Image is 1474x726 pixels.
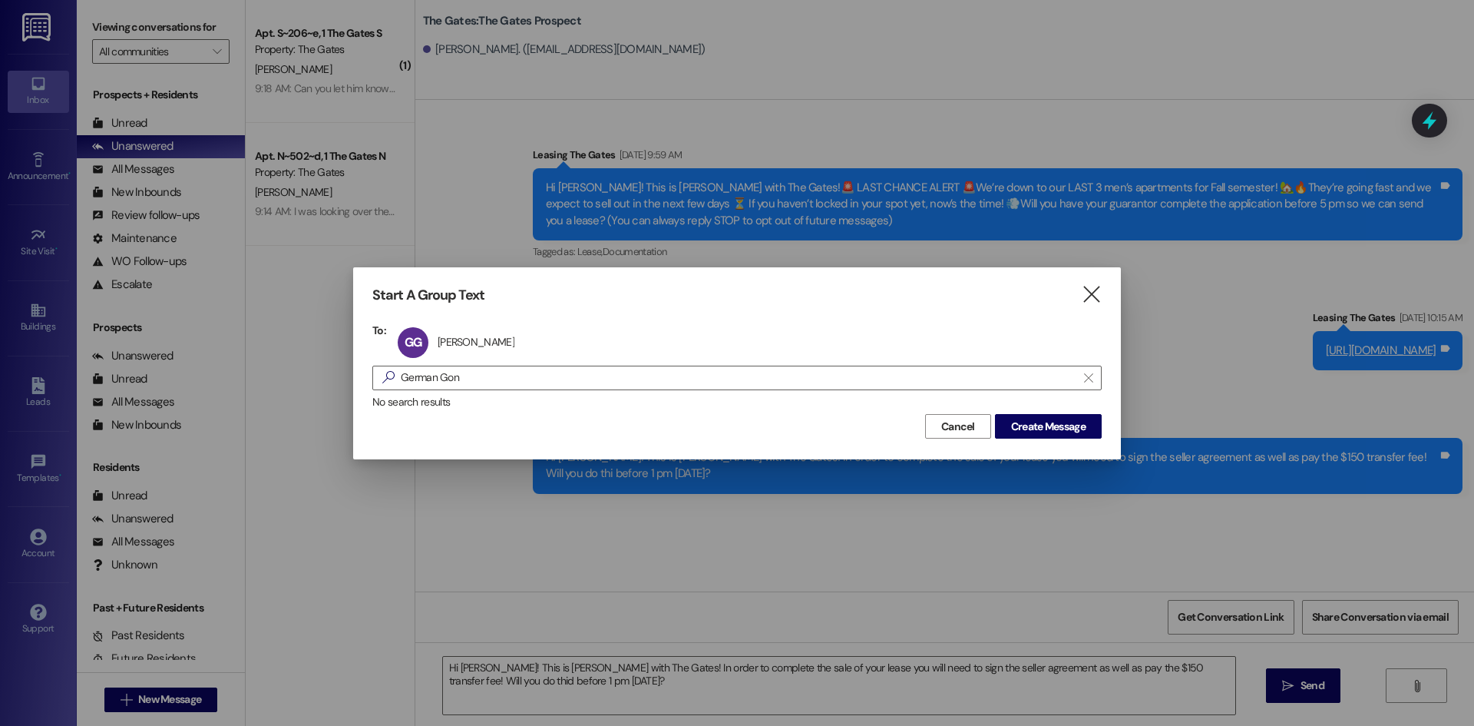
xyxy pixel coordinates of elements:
button: Create Message [995,414,1102,439]
h3: To: [372,323,386,337]
i:  [1084,372,1092,384]
i:  [376,370,401,386]
div: [PERSON_NAME] [438,335,514,349]
div: No search results [372,394,1102,410]
span: Create Message [1011,419,1086,435]
span: Cancel [941,419,975,435]
span: GG [405,334,421,350]
button: Clear text [1076,366,1101,390]
h3: Start A Group Text [372,287,484,304]
button: Cancel [925,414,991,439]
i:  [1081,287,1102,303]
input: Search for any contact or apartment [401,367,1076,389]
